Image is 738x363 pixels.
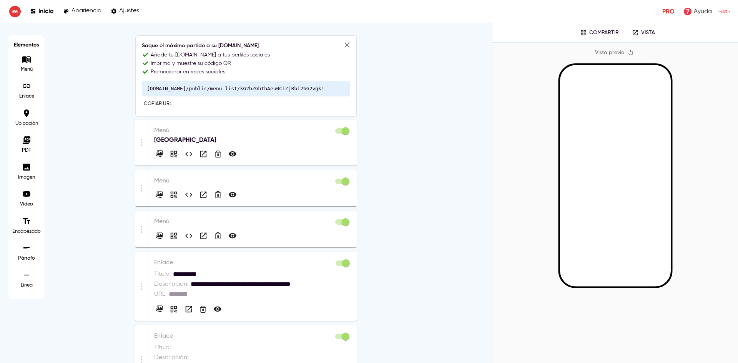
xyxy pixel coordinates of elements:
button: Compartir [575,27,624,38]
a: Ajustes [111,6,139,17]
button: Código integrado [183,149,194,159]
h6: Saque el máximo partido a su [DOMAIN_NAME] [142,42,350,50]
p: Pro [662,7,675,16]
button: Vista [198,149,209,159]
p: Menú [154,126,351,135]
button: Compartir [168,149,179,159]
button: Hacer privado [227,230,238,241]
button: Código integrado [183,189,194,200]
p: Descripción : [154,353,189,362]
button: Código integrado [183,230,194,241]
p: Imagen [15,174,38,181]
p: Menú [154,176,351,186]
button: Eliminar Menú [213,190,223,200]
p: Enlace [154,332,351,341]
p: Vídeo [15,201,38,208]
button: Hacer privado [227,149,238,159]
p: Menú [15,66,38,73]
p: Encabezado [12,228,41,235]
a: Inicio [30,6,54,17]
p: Ajustes [119,7,139,15]
button: Compartir [168,189,179,200]
button: Eliminar Menú [213,231,223,241]
p: Añade tu [DOMAIN_NAME] a tus perfiles sociales [151,51,270,59]
a: Vista [627,27,660,38]
button: Copiar URL [142,98,174,110]
pre: [DOMAIN_NAME]/public/menu-list/kG2bZGhthAeu0CiZjRbi2bG2vgk1 [142,81,350,96]
button: Hacer privado [227,189,238,200]
span: Copiar URL [144,100,172,109]
iframe: Mobile Preview [560,65,671,287]
p: [GEOGRAPHIC_DATA] [154,135,351,144]
p: Título : [154,343,171,352]
p: Enlace [154,258,351,267]
p: Título : [154,270,171,279]
img: images%2FkG2bZGhthAeu0CiZjRbi2bG2vgk1%2Fuser.png [716,4,732,19]
button: Eliminar Enlace [198,304,208,314]
a: Ayuda [681,5,714,18]
p: Párrafo [15,255,38,262]
button: Vista [198,189,209,200]
button: Compartir [168,230,179,241]
button: Vista [198,230,209,241]
a: Apariencia [63,6,101,17]
button: Eliminar Menú [213,149,223,159]
h6: Elementos [12,39,41,51]
p: Vista [641,30,655,36]
p: Descripción : [154,280,189,289]
p: Menú [154,217,351,226]
p: URL : [154,290,167,299]
p: Ubicación [15,120,38,127]
p: Imprima y muestre su código QR [151,60,231,67]
p: Enlace [15,93,38,100]
p: Compartir [589,30,619,36]
button: Hacer privado [212,304,223,315]
p: Apariencia [71,7,101,15]
p: Inicio [38,7,54,15]
p: Promocionar en redes sociales [151,68,225,76]
p: Ayuda [694,7,712,16]
p: PDF [15,147,38,154]
button: Compartir [168,304,179,315]
p: Línea [15,282,38,289]
button: Vista [183,304,194,315]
